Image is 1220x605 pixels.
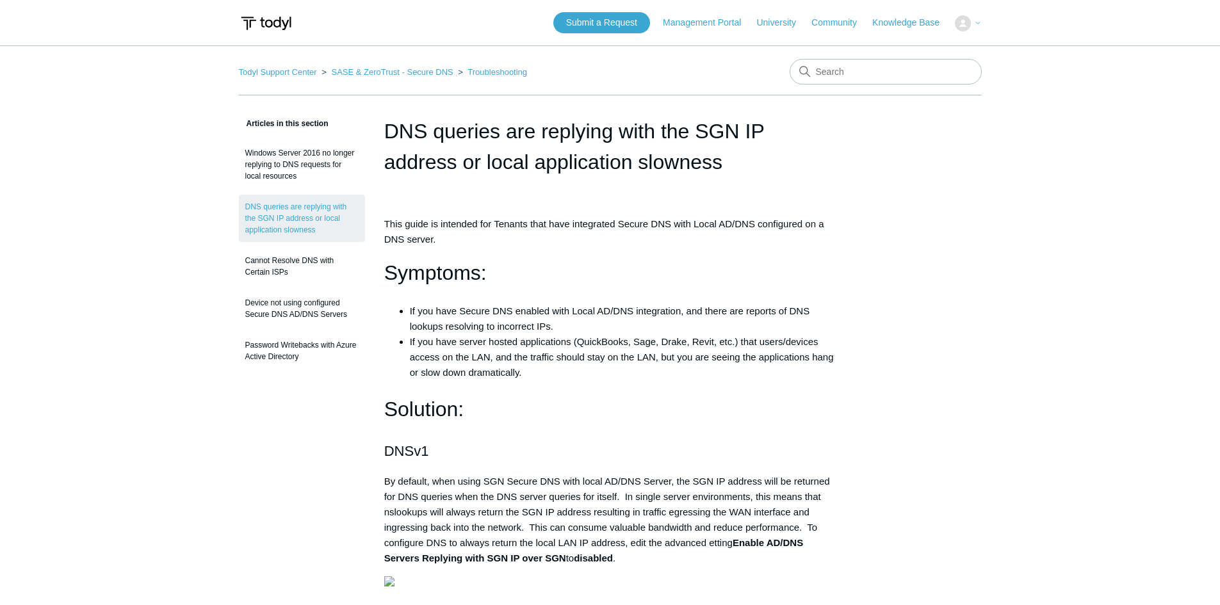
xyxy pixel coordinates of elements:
a: DNS queries are replying with the SGN IP address or local application slowness [239,195,365,242]
span: Articles in this section [239,119,329,128]
li: Todyl Support Center [239,67,320,77]
a: Submit a Request [553,12,650,33]
li: Troubleshooting [455,67,527,77]
h2: DNSv1 [384,440,836,462]
p: This guide is intended for Tenants that have integrated Secure DNS with Local AD/DNS configured o... [384,216,836,247]
a: Password Writebacks with Azure Active Directory [239,333,365,369]
a: Windows Server 2016 no longer replying to DNS requests for local resources [239,141,365,188]
a: Troubleshooting [468,67,527,77]
li: If you have Secure DNS enabled with Local AD/DNS integration, and there are reports of DNS lookup... [410,303,836,334]
a: Community [811,16,870,29]
a: Knowledge Base [872,16,952,29]
img: Todyl Support Center Help Center home page [239,12,293,35]
a: Management Portal [663,16,754,29]
input: Search [790,59,982,85]
a: SASE & ZeroTrust - Secure DNS [331,67,453,77]
a: Todyl Support Center [239,67,317,77]
a: University [756,16,808,29]
a: Device not using configured Secure DNS AD/DNS Servers [239,291,365,327]
li: SASE & ZeroTrust - Secure DNS [319,67,455,77]
h1: DNS queries are replying with the SGN IP address or local application slowness [384,116,836,177]
a: Cannot Resolve DNS with Certain ISPs [239,248,365,284]
h1: Solution: [384,393,836,426]
strong: disabled [574,553,613,563]
p: By default, when using SGN Secure DNS with local AD/DNS Server, the SGN IP address will be return... [384,474,836,566]
img: 15165224192787 [384,576,394,586]
h1: Symptoms: [384,257,836,289]
li: If you have server hosted applications (QuickBooks, Sage, Drake, Revit, etc.) that users/devices ... [410,334,836,380]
